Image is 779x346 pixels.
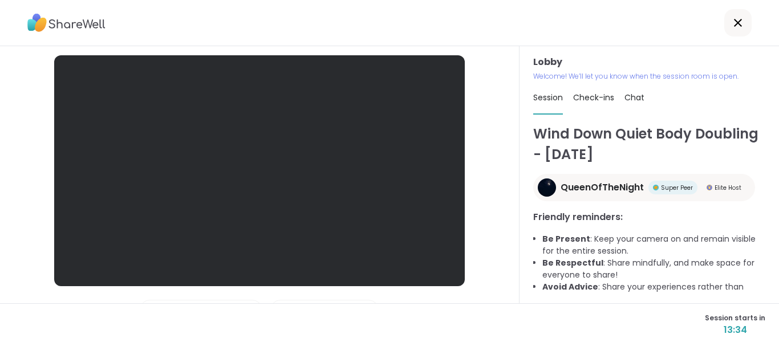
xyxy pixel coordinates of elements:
h1: Wind Down Quiet Body Doubling - [DATE] [533,124,765,165]
b: Be Respectful [542,257,603,268]
h3: Friendly reminders: [533,210,765,224]
b: Avoid Advice [542,281,598,292]
img: Microphone [145,300,156,323]
span: Check-ins [573,92,614,103]
h3: Lobby [533,55,765,69]
img: QueenOfTheNight [538,178,556,197]
span: Super Peer [661,184,693,192]
span: Session [533,92,563,103]
span: | [291,300,294,323]
a: QueenOfTheNightQueenOfTheNightSuper PeerSuper PeerElite HostElite Host [533,174,755,201]
img: ShareWell Logo [27,10,106,36]
li: : Share your experiences rather than advice, as peers are not mental health professionals. [542,281,765,305]
span: Chat [624,92,644,103]
img: Super Peer [653,185,659,190]
p: Welcome! We’ll let you know when the session room is open. [533,71,765,82]
span: | [160,300,163,323]
span: Elite Host [715,184,741,192]
img: Camera [276,300,286,323]
li: : Keep your camera on and remain visible for the entire session. [542,233,765,257]
li: : Share mindfully, and make space for everyone to share! [542,257,765,281]
span: 13:34 [705,323,765,337]
img: Elite Host [707,185,712,190]
span: QueenOfTheNight [561,181,644,194]
b: Be Present [542,233,590,245]
span: Session starts in [705,313,765,323]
